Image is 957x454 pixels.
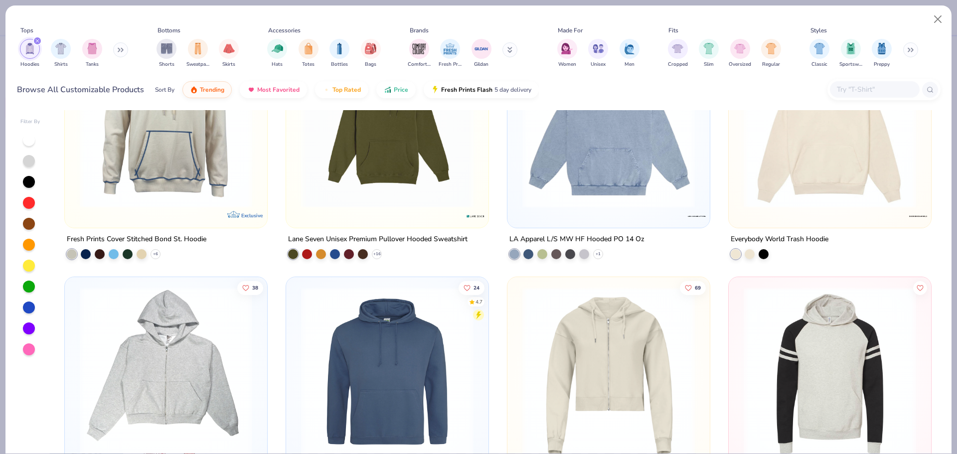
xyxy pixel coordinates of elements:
[588,39,608,68] button: filter button
[811,61,827,68] span: Classic
[182,81,232,98] button: Trending
[558,61,576,68] span: Women
[814,43,825,54] img: Classic Image
[223,43,235,54] img: Skirts Image
[361,39,381,68] button: filter button
[620,39,639,68] div: filter for Men
[247,86,255,94] img: most_fav.gif
[82,39,102,68] button: filter button
[155,85,174,94] div: Sort By
[299,39,319,68] button: filter button
[331,61,348,68] span: Bottles
[704,61,714,68] span: Slim
[699,39,719,68] div: filter for Slim
[408,39,431,68] div: filter for Comfort Colors
[624,43,635,54] img: Men Image
[158,26,180,35] div: Bottoms
[874,61,890,68] span: Preppy
[809,39,829,68] button: filter button
[303,43,314,54] img: Totes Image
[839,39,862,68] button: filter button
[762,61,780,68] span: Regular
[668,26,678,35] div: Fits
[672,43,683,54] img: Cropped Image
[668,39,688,68] button: filter button
[810,26,827,35] div: Styles
[591,61,606,68] span: Unisex
[161,43,172,54] img: Shorts Image
[668,39,688,68] div: filter for Cropped
[329,39,349,68] button: filter button
[761,39,781,68] div: filter for Regular
[412,41,427,56] img: Comfort Colors Image
[267,39,287,68] div: filter for Hats
[24,43,35,54] img: Hoodies Image
[872,39,892,68] div: filter for Preppy
[472,39,491,68] div: filter for Gildan
[222,61,235,68] span: Skirts
[186,61,209,68] span: Sweatpants
[839,39,862,68] div: filter for Sportswear
[588,39,608,68] div: filter for Unisex
[474,41,489,56] img: Gildan Image
[408,61,431,68] span: Comfort Colors
[20,39,40,68] button: filter button
[593,43,604,54] img: Unisex Image
[439,39,462,68] div: filter for Fresh Prints
[86,61,99,68] span: Tanks
[82,39,102,68] div: filter for Tanks
[272,61,283,68] span: Hats
[766,43,777,54] img: Regular Image
[55,43,67,54] img: Shirts Image
[186,39,209,68] div: filter for Sweatpants
[240,81,307,98] button: Most Favorited
[929,10,948,29] button: Close
[51,39,71,68] div: filter for Shirts
[872,39,892,68] button: filter button
[729,61,751,68] span: Oversized
[410,26,429,35] div: Brands
[157,39,176,68] div: filter for Shorts
[845,43,856,54] img: Sportswear Image
[329,39,349,68] div: filter for Bottles
[557,39,577,68] button: filter button
[494,84,531,96] span: 5 day delivery
[729,39,751,68] div: filter for Oversized
[20,61,39,68] span: Hoodies
[376,81,416,98] button: Price
[190,86,198,94] img: trending.gif
[200,86,224,94] span: Trending
[809,39,829,68] div: filter for Classic
[625,61,635,68] span: Men
[267,39,287,68] button: filter button
[302,61,315,68] span: Totes
[439,61,462,68] span: Fresh Prints
[394,86,408,94] span: Price
[761,39,781,68] button: filter button
[474,61,488,68] span: Gildan
[620,39,639,68] button: filter button
[443,41,458,56] img: Fresh Prints Image
[668,61,688,68] span: Cropped
[322,86,330,94] img: TopRated.gif
[272,43,283,54] img: Hats Image
[439,39,462,68] button: filter button
[157,39,176,68] button: filter button
[703,43,714,54] img: Slim Image
[361,39,381,68] div: filter for Bags
[20,118,40,126] div: Filter By
[734,43,746,54] img: Oversized Image
[408,39,431,68] button: filter button
[699,39,719,68] button: filter button
[186,39,209,68] button: filter button
[365,61,376,68] span: Bags
[17,84,144,96] div: Browse All Customizable Products
[557,39,577,68] div: filter for Women
[334,43,345,54] img: Bottles Image
[558,26,583,35] div: Made For
[87,43,98,54] img: Tanks Image
[268,26,301,35] div: Accessories
[20,26,33,35] div: Tops
[839,61,862,68] span: Sportswear
[472,39,491,68] button: filter button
